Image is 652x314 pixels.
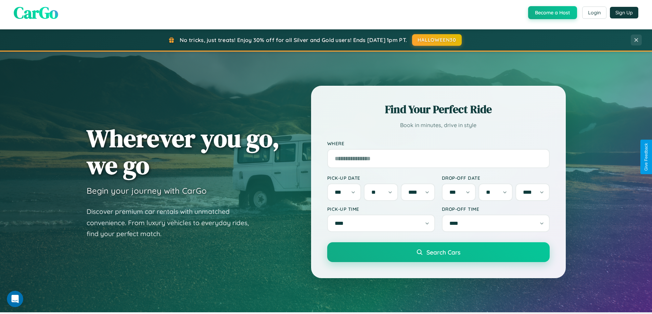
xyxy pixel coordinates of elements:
span: Search Cars [426,248,460,256]
label: Drop-off Time [442,206,550,212]
button: Sign Up [610,7,638,18]
span: No tricks, just treats! Enjoy 30% off for all Silver and Gold users! Ends [DATE] 1pm PT. [180,37,407,43]
h3: Begin your journey with CarGo [87,186,207,196]
iframe: Intercom live chat [7,291,23,307]
label: Pick-up Date [327,175,435,181]
div: Give Feedback [644,143,649,171]
h1: Wherever you go, we go [87,125,280,179]
span: CarGo [14,1,58,24]
button: Login [582,6,606,19]
label: Where [327,140,550,146]
button: HALLOWEEN30 [412,34,462,46]
p: Book in minutes, drive in style [327,120,550,130]
label: Drop-off Date [442,175,550,181]
label: Pick-up Time [327,206,435,212]
h2: Find Your Perfect Ride [327,102,550,117]
button: Become a Host [528,6,577,19]
p: Discover premium car rentals with unmatched convenience. From luxury vehicles to everyday rides, ... [87,206,258,240]
button: Search Cars [327,242,550,262]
